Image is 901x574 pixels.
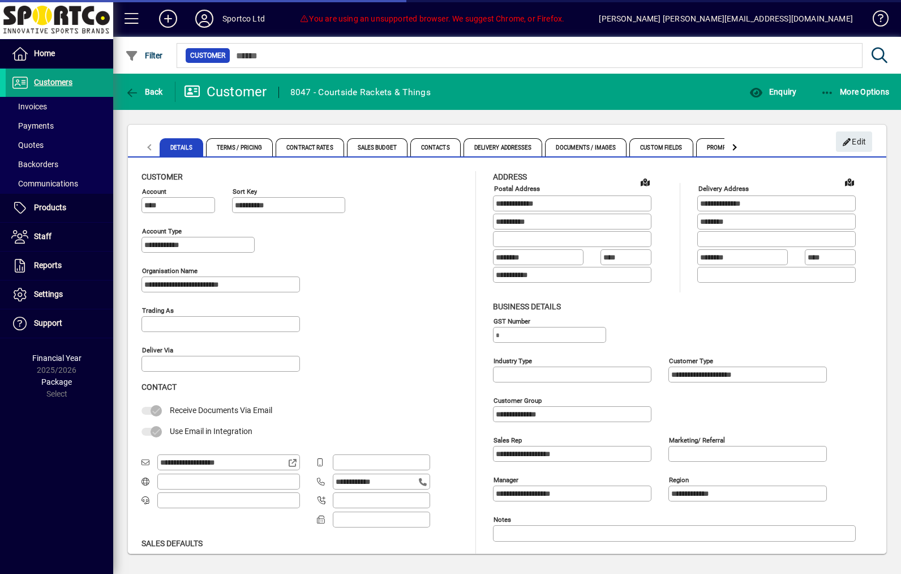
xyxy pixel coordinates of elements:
span: Backorders [11,160,58,169]
span: Staff [34,232,52,241]
mat-label: Sort key [233,188,257,195]
div: Customer [184,83,267,101]
mat-label: Deliver via [142,346,173,354]
span: Settings [34,290,63,299]
span: Package [41,377,72,386]
span: Delivery Addresses [464,138,543,156]
mat-label: Notes [494,515,511,523]
a: Products [6,194,113,222]
div: [PERSON_NAME] [PERSON_NAME][EMAIL_ADDRESS][DOMAIN_NAME] [599,10,853,28]
a: Support [6,309,113,338]
mat-label: Account [142,188,166,195]
span: Custom Fields [629,138,693,156]
button: Enquiry [746,82,799,102]
span: Financial Year [32,354,81,363]
mat-label: Sales rep [494,436,522,444]
button: Edit [836,131,872,152]
span: Payments [11,121,54,130]
span: Enquiry [749,87,796,96]
span: Reports [34,261,62,270]
button: Add [150,8,186,29]
a: Settings [6,280,113,309]
mat-label: Marketing/ Referral [669,436,725,444]
button: Filter [122,45,166,66]
mat-label: Manager [494,475,518,483]
mat-label: Customer type [669,356,713,364]
span: Address [493,172,527,181]
button: Profile [186,8,222,29]
a: Communications [6,174,113,193]
div: 8047 - Courtside Rackets & Things [290,83,431,101]
span: Contact [141,382,177,392]
span: Home [34,49,55,58]
mat-label: Organisation name [142,267,198,275]
span: Contract Rates [276,138,344,156]
a: Payments [6,116,113,135]
span: Prompts [696,138,744,156]
a: View on map [636,173,654,191]
span: Details [160,138,203,156]
span: Customers [34,78,72,87]
span: Support [34,318,62,328]
a: Backorders [6,155,113,174]
span: Back [125,87,163,96]
mat-label: Trading as [142,307,174,314]
a: Knowledge Base [864,2,887,39]
a: Staff [6,223,113,251]
mat-label: GST Number [494,317,530,325]
span: Sales defaults [141,539,203,548]
a: View on map [840,173,859,191]
span: Customer [190,50,225,61]
span: More Options [821,87,890,96]
span: Documents / Images [545,138,627,156]
mat-label: Region [669,475,689,483]
span: Edit [842,133,866,151]
span: Sales Budget [347,138,407,156]
span: Quotes [11,141,44,150]
button: Back [122,82,166,102]
mat-label: Industry type [494,356,532,364]
span: Customer [141,172,183,181]
span: Terms / Pricing [206,138,273,156]
span: Invoices [11,102,47,111]
app-page-header-button: Back [113,82,175,102]
button: More Options [818,82,893,102]
a: Reports [6,252,113,280]
a: Quotes [6,135,113,155]
span: Communications [11,179,78,188]
span: Use Email in Integration [170,427,252,436]
mat-label: Customer group [494,396,542,404]
div: Sportco Ltd [222,10,265,28]
span: Filter [125,51,163,60]
a: Invoices [6,97,113,116]
span: Products [34,203,66,212]
span: You are using an unsupported browser. We suggest Chrome, or Firefox. [299,14,564,23]
a: Home [6,40,113,68]
span: Business details [493,302,561,311]
mat-label: Account Type [142,227,182,235]
span: Receive Documents Via Email [170,406,272,415]
span: Contacts [410,138,461,156]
